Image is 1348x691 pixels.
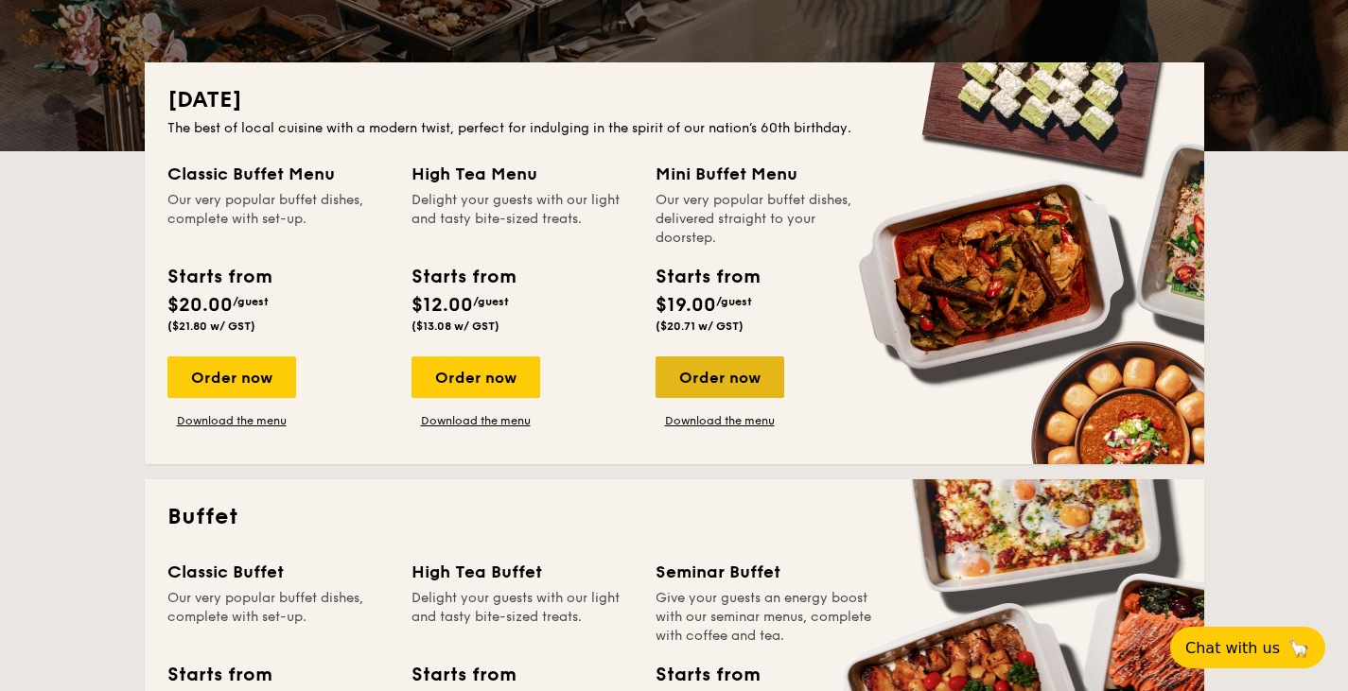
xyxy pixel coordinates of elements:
[656,294,716,317] span: $19.00
[656,191,877,248] div: Our very popular buffet dishes, delivered straight to your doorstep.
[1170,627,1325,668] button: Chat with us🦙
[167,413,296,428] a: Download the menu
[656,589,877,646] div: Give your guests an energy boost with our seminar menus, complete with coffee and tea.
[411,263,515,291] div: Starts from
[656,263,759,291] div: Starts from
[411,320,499,333] span: ($13.08 w/ GST)
[411,661,515,689] div: Starts from
[167,191,389,248] div: Our very popular buffet dishes, complete with set-up.
[167,356,296,398] div: Order now
[411,413,540,428] a: Download the menu
[656,559,877,585] div: Seminar Buffet
[167,320,255,333] span: ($21.80 w/ GST)
[167,661,271,689] div: Starts from
[411,559,633,585] div: High Tea Buffet
[411,589,633,646] div: Delight your guests with our light and tasty bite-sized treats.
[656,161,877,187] div: Mini Buffet Menu
[411,191,633,248] div: Delight your guests with our light and tasty bite-sized treats.
[167,559,389,585] div: Classic Buffet
[167,263,271,291] div: Starts from
[233,295,269,308] span: /guest
[716,295,752,308] span: /guest
[656,413,784,428] a: Download the menu
[167,85,1182,115] h2: [DATE]
[167,161,389,187] div: Classic Buffet Menu
[411,356,540,398] div: Order now
[167,589,389,646] div: Our very popular buffet dishes, complete with set-up.
[1185,639,1280,657] span: Chat with us
[1287,637,1310,659] span: 🦙
[656,320,744,333] span: ($20.71 w/ GST)
[411,294,473,317] span: $12.00
[473,295,509,308] span: /guest
[411,161,633,187] div: High Tea Menu
[167,294,233,317] span: $20.00
[656,356,784,398] div: Order now
[167,119,1182,138] div: The best of local cuisine with a modern twist, perfect for indulging in the spirit of our nation’...
[656,661,759,689] div: Starts from
[167,502,1182,532] h2: Buffet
